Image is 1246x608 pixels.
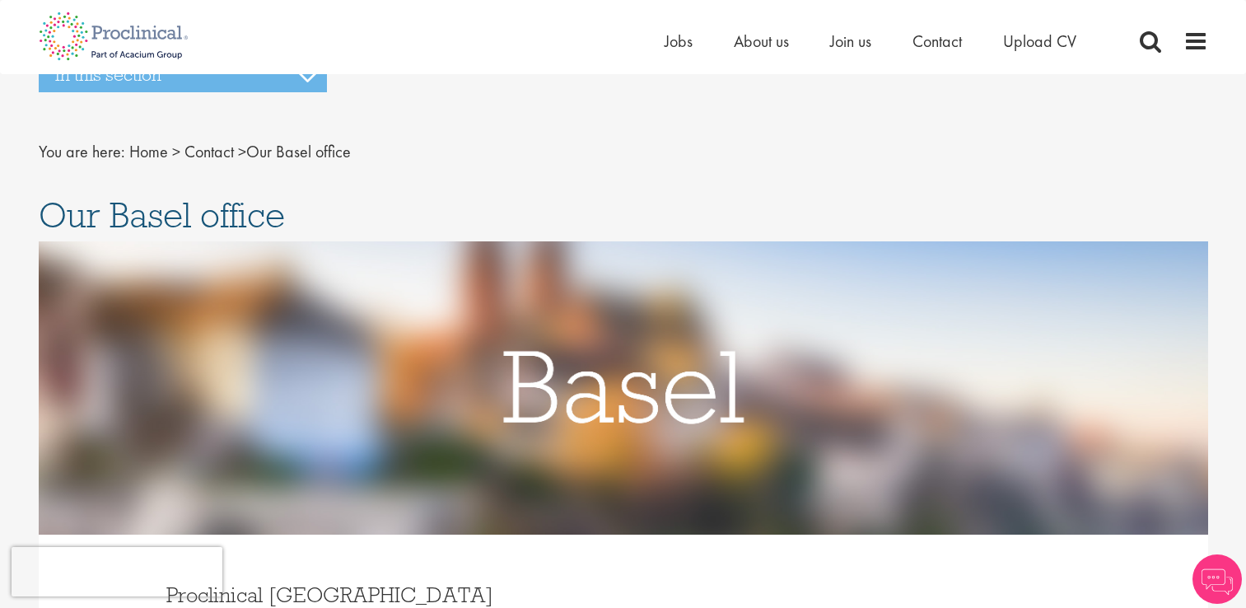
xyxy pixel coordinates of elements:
a: breadcrumb link to Home [129,141,168,162]
a: About us [734,30,789,52]
a: Upload CV [1003,30,1076,52]
span: > [172,141,180,162]
iframe: reCAPTCHA [12,547,222,596]
a: Join us [830,30,871,52]
span: Our Basel office [129,141,351,162]
a: breadcrumb link to Contact [184,141,234,162]
span: You are here: [39,141,125,162]
a: Jobs [665,30,693,52]
h3: Proclinical [GEOGRAPHIC_DATA] [166,584,611,606]
span: Our Basel office [39,193,285,237]
img: Chatbot [1192,554,1242,604]
a: Contact [912,30,962,52]
h3: In this section [39,58,327,92]
span: > [238,141,246,162]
